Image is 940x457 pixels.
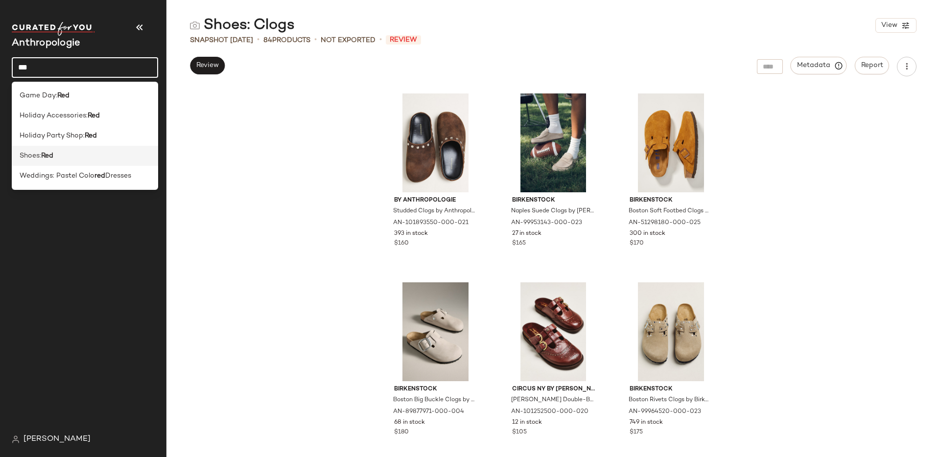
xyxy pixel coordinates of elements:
span: Birkenstock [394,385,477,394]
img: 101252500_020_b [504,282,603,381]
span: AN-51298180-000-025 [629,219,701,228]
b: Red [57,91,70,101]
img: 89877971_004_b2 [386,282,485,381]
span: Current Company Name [12,38,80,48]
span: Naples Suede Clogs by [PERSON_NAME] in Beige, Women's, Size: 41, Rubber/EVA/Suede at Anthropologie [511,207,594,216]
span: $180 [394,428,409,437]
span: Holiday Accessories: [20,111,88,121]
img: 51298180_025_b2 [622,93,720,192]
span: $170 [630,239,644,248]
b: Red [41,151,53,161]
b: Red [85,131,97,141]
span: $165 [512,239,526,248]
img: 101893550_021_b [386,93,485,192]
span: • [314,34,317,46]
button: Report [855,57,889,74]
span: Circus NY by [PERSON_NAME] [512,385,595,394]
span: 393 in stock [394,229,428,238]
span: Boston Big Buckle Clogs by Birkenstock in Grey, Women's, Size: 42, Leather/EVA/Cork-Latex at Anth... [393,396,476,405]
span: Not Exported [321,35,376,46]
span: AN-101252500-000-020 [511,408,588,416]
span: • [379,34,382,46]
span: [PERSON_NAME] Double-Buckle Clogs by Circus NY by [PERSON_NAME] in Brown, Women's, Size: 7, Leath... [511,396,594,405]
button: View [875,18,916,33]
span: Boston Rivets Clogs by Birkenstock in Beige, Women's, Size: 39, Leather/Metal/EVA at Anthropologie [629,396,711,405]
span: Review [386,35,421,45]
span: Birkenstock [630,196,712,205]
span: Birkenstock [512,196,595,205]
img: 99964520_023_b [622,282,720,381]
button: Review [190,57,225,74]
span: 84 [263,37,272,44]
span: 68 in stock [394,418,425,427]
span: Holiday Party Shop: [20,131,85,141]
b: red [94,171,105,181]
span: 12 in stock [512,418,542,427]
span: $175 [630,428,643,437]
span: Snapshot [DATE] [190,35,253,46]
img: 99953143_023_b14 [504,93,603,192]
span: Report [861,62,883,69]
button: Metadata [791,57,847,74]
span: $105 [512,428,527,437]
img: svg%3e [12,435,20,443]
span: AN-101893550-000-021 [393,219,469,228]
span: Dresses [105,171,131,181]
span: 27 in stock [512,229,541,238]
span: • [257,34,259,46]
div: Shoes: Clogs [190,16,295,35]
div: Products [263,35,310,46]
span: AN-99964520-000-023 [629,408,701,416]
b: Red [88,111,100,121]
span: AN-99953143-000-023 [511,219,582,228]
span: Weddings: Pastel Colo [20,171,94,181]
img: svg%3e [190,21,200,30]
span: By Anthropologie [394,196,477,205]
span: Game Day: [20,91,57,101]
span: 749 in stock [630,418,663,427]
span: Birkenstock [630,385,712,394]
span: [PERSON_NAME] [23,434,91,445]
span: Metadata [797,61,841,70]
span: 300 in stock [630,229,665,238]
span: Boston Soft Footbed Clogs by Birkenstock in Beige, Women's, Size: 42, Metal/EVA/Suede at Anthropo... [629,207,711,216]
span: Review [196,62,219,69]
span: $160 [394,239,409,248]
span: AN-89877971-000-004 [393,408,464,416]
span: Shoes: [20,151,41,161]
span: Studded Clogs by Anthropologie in Brown, Women's, Size: 37, Leather/Rubber [393,207,476,216]
img: cfy_white_logo.C9jOOHJF.svg [12,22,95,36]
span: View [881,22,897,29]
